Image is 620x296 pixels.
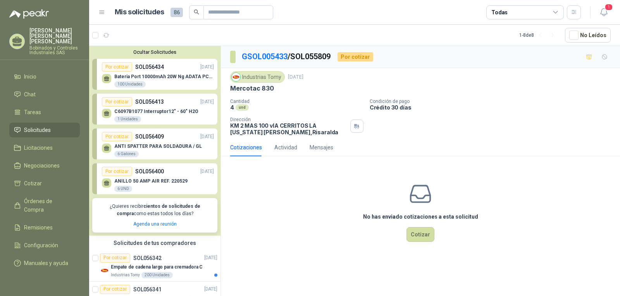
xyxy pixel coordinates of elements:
div: Por cotizar [100,253,130,263]
span: Órdenes de Compra [24,197,72,214]
button: Cotizar [406,227,434,242]
div: Industrias Tomy [230,71,285,83]
a: Tareas [9,105,80,120]
p: Mercotac 830 [230,84,274,92]
a: Negociaciones [9,158,80,173]
p: [DATE] [200,63,214,71]
div: Por cotizar [338,52,373,62]
p: C6097B1077 Interruptor12" - 60" H2O [114,109,198,114]
div: 200 Unidades [141,272,173,278]
p: Bateria Port 10000mAh 20W Ng ADATA PC100BKCarga [114,74,214,79]
p: [DATE] [204,254,217,262]
span: 1 [604,3,613,11]
div: 6 Galones [114,151,139,157]
div: 6 UND [114,186,132,192]
span: search [194,9,199,15]
a: GSOL005433 [242,52,288,61]
h1: Mis solicitudes [115,7,164,18]
a: Manuales y ayuda [9,256,80,270]
img: Company Logo [100,266,109,275]
p: Cantidad [230,99,363,104]
span: Tareas [24,108,41,116]
div: Por cotizar [102,97,132,106]
span: Licitaciones [24,144,53,152]
p: [DATE] [200,98,214,106]
p: Industrias Tomy [111,272,140,278]
button: 1 [597,5,611,19]
button: Ocultar Solicitudes [92,49,217,55]
div: Todas [491,8,508,17]
p: Condición de pago [370,99,617,104]
p: Bobinados y Controles Industriales SAS [29,46,80,55]
div: Solicitudes de tus compradores [89,236,220,250]
a: Configuración [9,238,80,253]
p: KM 2 MAS 100 vIA CERRITOS LA [US_STATE] [PERSON_NAME] , Risaralda [230,122,347,135]
p: [PERSON_NAME] [PERSON_NAME] [PERSON_NAME] [29,28,80,44]
p: 4 [230,104,234,111]
a: Por cotizarSOL056413[DATE] C6097B1077 Interruptor12" - 60" H2O1 Unidades [92,94,217,125]
span: Manuales y ayuda [24,259,68,267]
div: und [236,104,249,111]
p: ANTI SPATTER PARA SOLDADURA / GL [114,144,202,149]
h3: No has enviado cotizaciones a esta solicitud [363,212,478,221]
a: Agenda una reunión [133,221,177,227]
p: [DATE] [200,133,214,140]
a: Por cotizarSOL056434[DATE] Bateria Port 10000mAh 20W Ng ADATA PC100BKCarga100 Unidades [92,59,217,90]
img: Logo peakr [9,9,49,19]
p: SOL056413 [135,98,164,106]
div: Por cotizar [100,285,130,294]
span: 86 [170,8,183,17]
p: SOL056400 [135,167,164,176]
span: Chat [24,90,36,99]
div: 1 Unidades [114,116,141,122]
p: Dirección [230,117,347,122]
p: [DATE] [288,74,303,81]
div: Cotizaciones [230,143,262,152]
div: Actividad [274,143,297,152]
p: ¿Quieres recibir como estas todos los días? [97,203,213,217]
p: ANILLO 50 AMP AIR REF. 220529 [114,178,188,184]
p: Crédito 30 días [370,104,617,111]
span: Cotizar [24,179,42,188]
p: Empate de cadena largo para cremadora C [111,263,203,271]
img: Company Logo [232,73,240,81]
p: / SOL055809 [242,51,331,63]
a: Órdenes de Compra [9,194,80,217]
b: cientos de solicitudes de compra [117,204,200,216]
div: 100 Unidades [114,81,146,87]
a: Por cotizarSOL056400[DATE] ANILLO 50 AMP AIR REF. 2205296 UND [92,163,217,194]
a: Por cotizarSOL056409[DATE] ANTI SPATTER PARA SOLDADURA / GL6 Galones [92,128,217,159]
a: Cotizar [9,176,80,191]
span: Negociaciones [24,161,60,170]
p: [DATE] [200,168,214,175]
a: Solicitudes [9,123,80,137]
p: SOL056434 [135,63,164,71]
div: 1 - 8 de 8 [519,29,559,41]
span: Remisiones [24,223,53,232]
a: Remisiones [9,220,80,235]
p: SOL056341 [133,287,162,292]
div: Por cotizar [102,62,132,72]
a: Chat [9,87,80,102]
div: Por cotizar [102,132,132,141]
span: Configuración [24,241,58,250]
div: Ocultar SolicitudesPor cotizarSOL056434[DATE] Bateria Port 10000mAh 20W Ng ADATA PC100BKCarga100 ... [89,46,220,236]
span: Solicitudes [24,126,51,134]
button: No Leídos [565,28,611,43]
p: [DATE] [204,286,217,293]
div: Mensajes [310,143,333,152]
a: Por cotizarSOL056342[DATE] Company LogoEmpate de cadena largo para cremadora CIndustrias Tomy200 ... [89,250,220,282]
span: Inicio [24,72,36,81]
div: Por cotizar [102,167,132,176]
p: SOL056342 [133,255,162,261]
p: SOL056409 [135,132,164,141]
a: Inicio [9,69,80,84]
a: Licitaciones [9,140,80,155]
